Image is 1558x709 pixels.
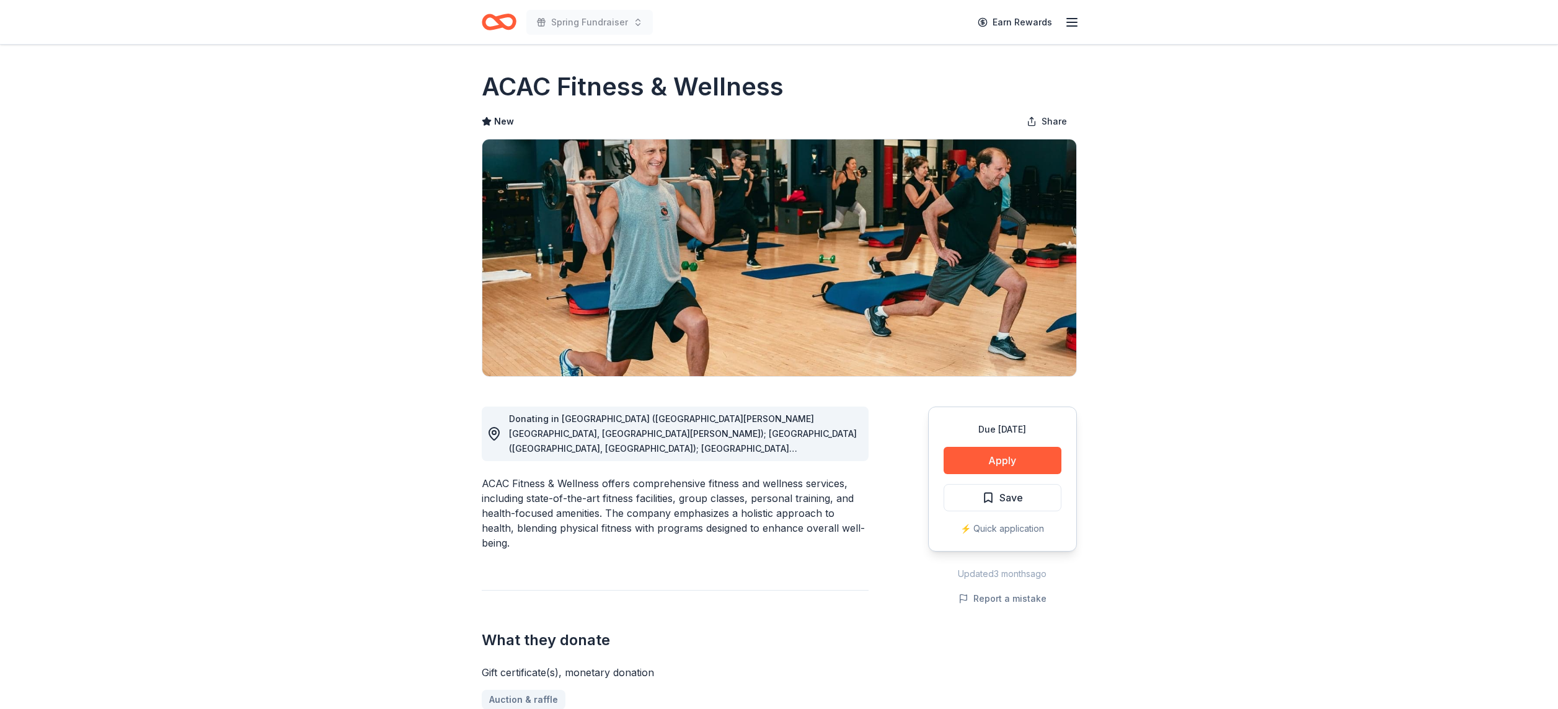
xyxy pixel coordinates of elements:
button: Spring Fundraiser [526,10,653,35]
div: ACAC Fitness & Wellness offers comprehensive fitness and wellness services, including state-of-th... [482,476,869,550]
span: Donating in [GEOGRAPHIC_DATA] ([GEOGRAPHIC_DATA][PERSON_NAME][GEOGRAPHIC_DATA], [GEOGRAPHIC_DATA]... [509,413,857,483]
span: Share [1042,114,1067,129]
div: Due [DATE] [944,422,1061,437]
button: Share [1017,109,1077,134]
span: Spring Fundraiser [551,15,628,30]
span: Save [999,490,1023,506]
button: Report a mistake [958,591,1047,606]
h1: ACAC Fitness & Wellness [482,69,784,104]
div: ⚡️ Quick application [944,521,1061,536]
a: Earn Rewards [970,11,1060,33]
h2: What they donate [482,630,869,650]
div: Gift certificate(s), monetary donation [482,665,869,680]
span: New [494,114,514,129]
img: Image for ACAC Fitness & Wellness [482,139,1076,376]
a: Home [482,7,516,37]
button: Apply [944,447,1061,474]
button: Save [944,484,1061,511]
div: Updated 3 months ago [928,566,1077,581]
